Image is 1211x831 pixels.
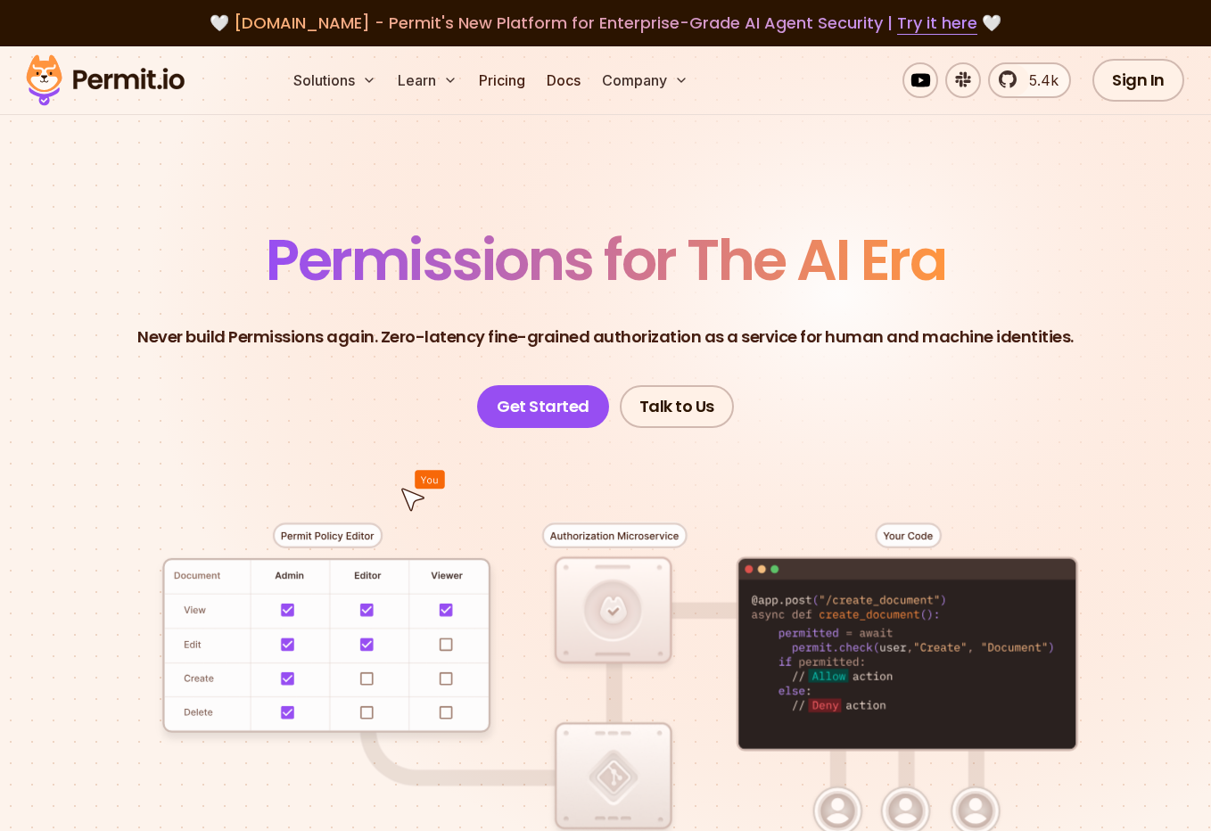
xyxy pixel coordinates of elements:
[286,62,383,98] button: Solutions
[1018,70,1059,91] span: 5.4k
[1092,59,1184,102] a: Sign In
[137,325,1074,350] p: Never build Permissions again. Zero-latency fine-grained authorization as a service for human and...
[540,62,588,98] a: Docs
[43,11,1168,36] div: 🤍 🤍
[391,62,465,98] button: Learn
[266,220,945,300] span: Permissions for The AI Era
[477,385,609,428] a: Get Started
[897,12,977,35] a: Try it here
[620,385,734,428] a: Talk to Us
[472,62,532,98] a: Pricing
[595,62,696,98] button: Company
[18,50,193,111] img: Permit logo
[234,12,977,34] span: [DOMAIN_NAME] - Permit's New Platform for Enterprise-Grade AI Agent Security |
[988,62,1071,98] a: 5.4k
